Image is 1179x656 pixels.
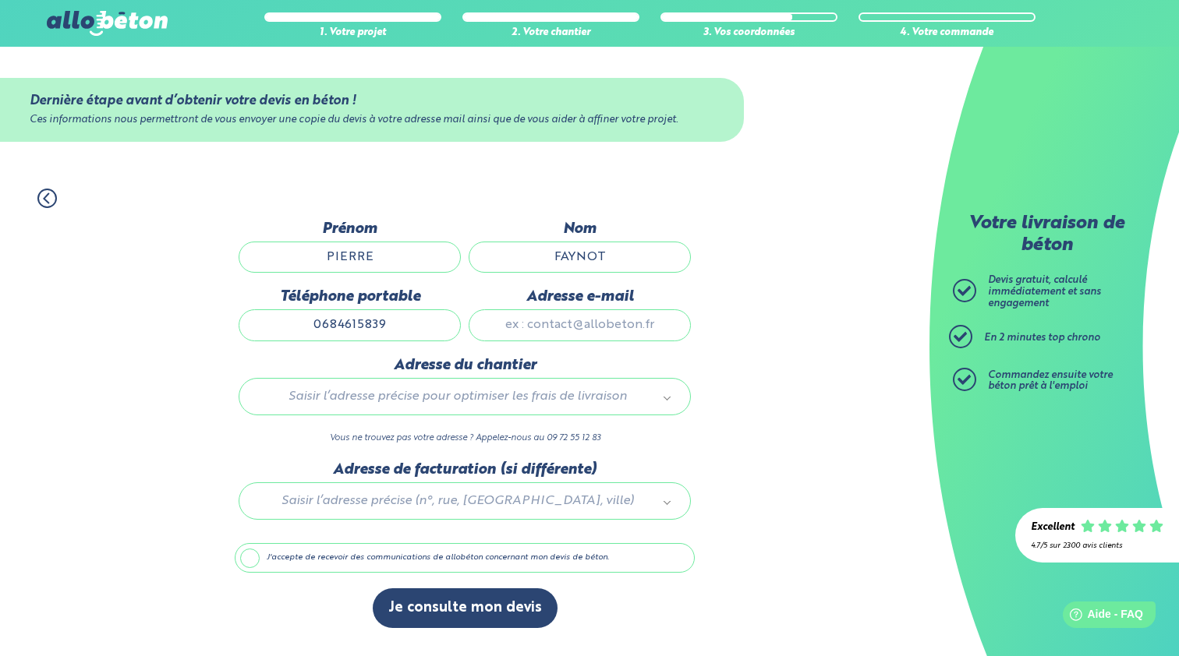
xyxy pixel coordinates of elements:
label: Adresse e-mail [469,288,691,305]
iframe: Help widget launcher [1040,595,1162,639]
img: allobéton [47,11,167,36]
span: En 2 minutes top chrono [984,333,1100,343]
label: J'accepte de recevoir des communications de allobéton concernant mon devis de béton. [235,543,695,573]
button: Je consulte mon devis [373,588,558,628]
div: Ces informations nous permettront de vous envoyer une copie du devis à votre adresse mail ainsi q... [30,115,713,126]
a: Saisir l’adresse précise pour optimiser les frais de livraison [255,386,674,407]
span: Devis gratuit, calculé immédiatement et sans engagement [988,275,1101,308]
label: Nom [469,220,691,238]
span: Saisir l’adresse précise pour optimiser les frais de livraison [261,386,654,407]
div: 3. Vos coordonnées [660,27,837,39]
input: Quel est votre prénom ? [239,242,461,273]
p: Vous ne trouvez pas votre adresse ? Appelez-nous au 09 72 55 12 83 [239,431,691,446]
div: 2. Votre chantier [462,27,639,39]
label: Téléphone portable [239,288,461,305]
div: 1. Votre projet [264,27,441,39]
input: ex : 0642930817 [239,309,461,340]
label: Adresse du chantier [239,357,691,374]
input: ex : contact@allobeton.fr [469,309,691,340]
div: 4. Votre commande [859,27,1036,39]
div: Excellent [1031,522,1075,534]
p: Votre livraison de béton [957,213,1136,256]
label: Prénom [239,220,461,238]
span: Commandez ensuite votre béton prêt à l'emploi [988,370,1113,392]
input: Quel est votre nom de famille ? [469,242,691,273]
div: Dernière étape avant d’obtenir votre devis en béton ! [30,93,713,108]
div: 4.7/5 sur 2300 avis clients [1031,541,1163,550]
